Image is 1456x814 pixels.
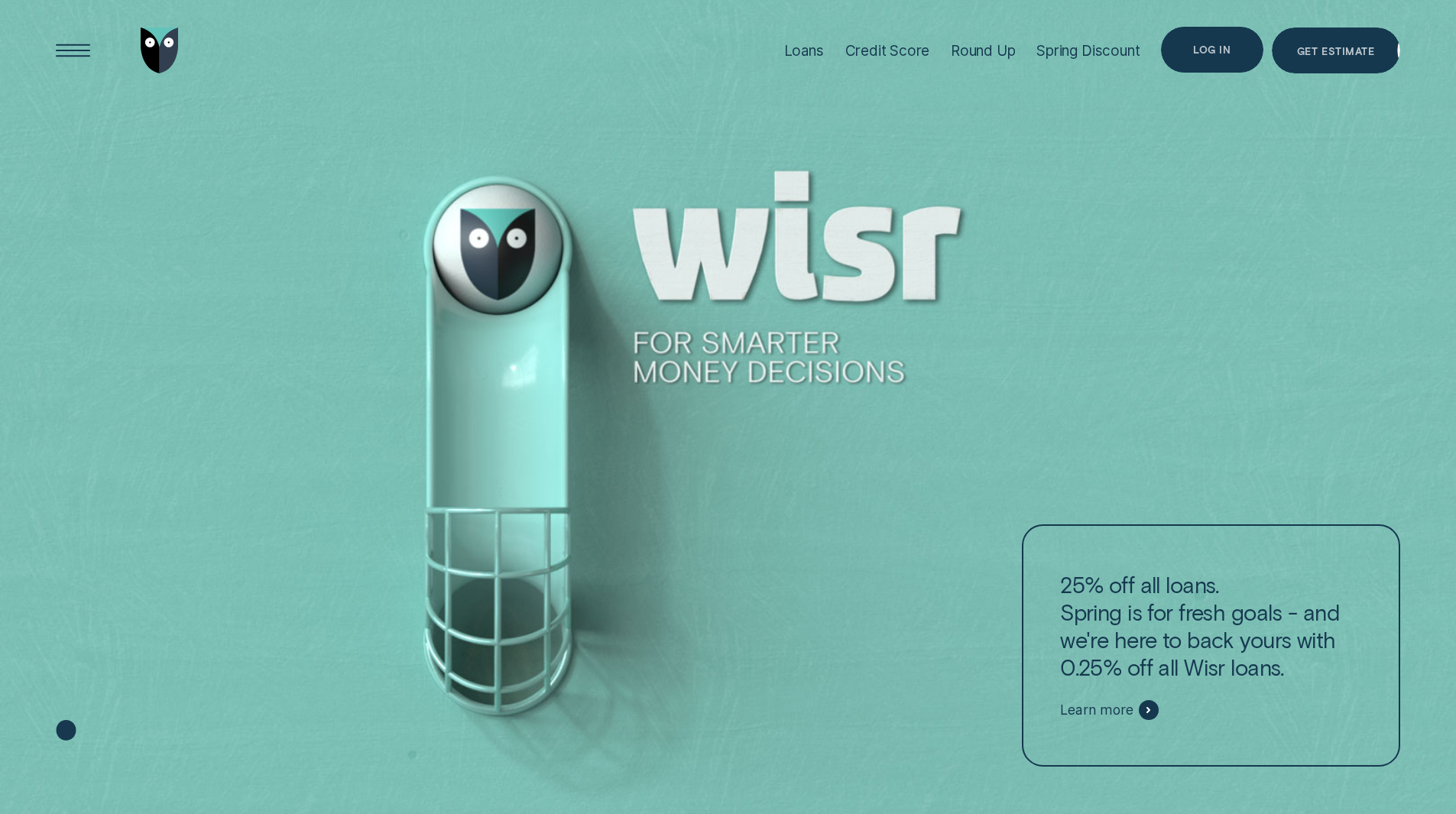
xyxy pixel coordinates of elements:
span: Learn more [1060,702,1133,718]
div: Get Estimate [1297,42,1374,51]
div: Spring Discount [1036,42,1140,60]
img: Wisr [141,28,179,73]
button: Open Menu [50,28,96,73]
div: Round Up [951,42,1016,60]
button: Log in [1161,27,1263,73]
div: Loans [784,42,824,60]
div: Log in [1193,46,1231,55]
p: 25% off all loans. Spring is for fresh goals - and we're here to back yours with 0.25% off all Wi... [1060,571,1361,681]
div: Credit Score [845,42,930,60]
a: 25% off all loans.Spring is for fresh goals - and we're here to back yours with 0.25% off all Wis... [1022,524,1399,767]
a: Get Estimate [1272,28,1400,73]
